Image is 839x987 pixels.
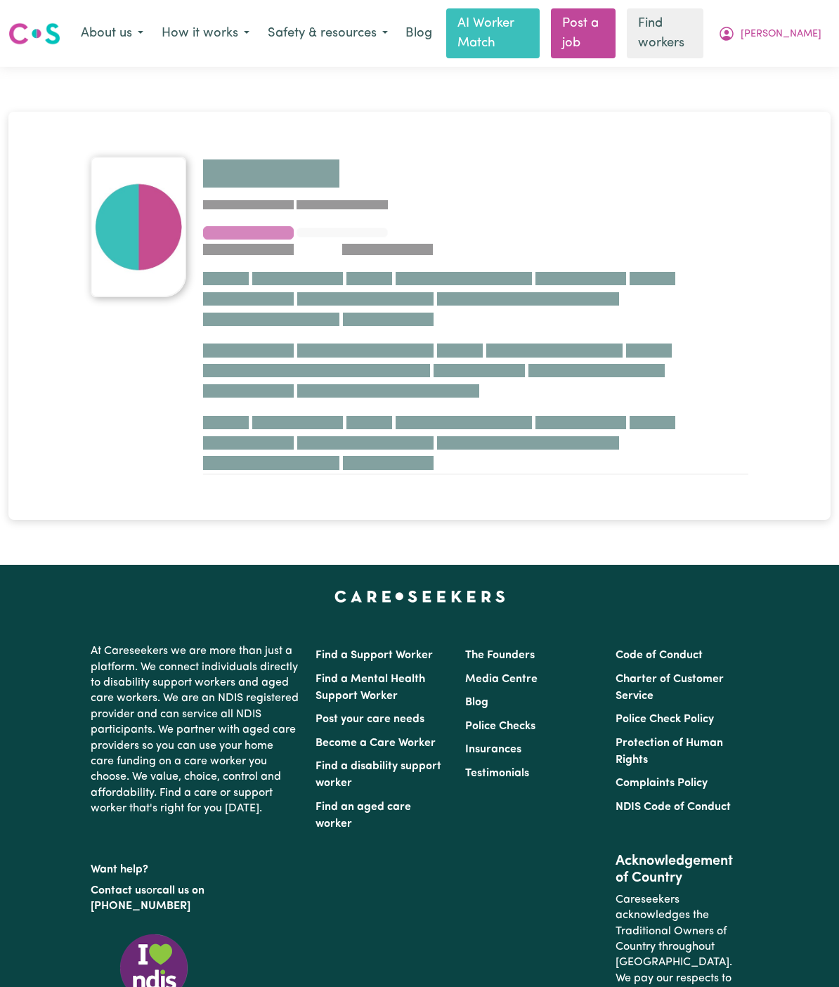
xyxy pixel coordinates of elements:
a: Find workers [627,8,703,58]
a: Police Check Policy [616,714,714,725]
a: Find an aged care worker [316,802,411,830]
a: Find a disability support worker [316,761,441,789]
button: How it works [152,19,259,48]
a: Complaints Policy [616,778,708,789]
a: Find a Mental Health Support Worker [316,674,425,702]
a: Post a job [551,8,616,58]
a: Insurances [465,744,521,755]
a: Careseekers logo [8,18,60,50]
button: Safety & resources [259,19,397,48]
img: Careseekers logo [8,21,60,46]
a: Testimonials [465,768,529,779]
a: Code of Conduct [616,650,703,661]
span: [PERSON_NAME] [741,27,821,42]
a: Blog [397,18,441,49]
a: Post your care needs [316,714,424,725]
a: Police Checks [465,721,535,732]
button: About us [72,19,152,48]
p: At Careseekers we are more than just a platform. We connect individuals directly to disability su... [91,638,299,822]
h2: Acknowledgement of Country [616,853,748,887]
a: Media Centre [465,674,538,685]
a: Find a Support Worker [316,650,433,661]
a: NDIS Code of Conduct [616,802,731,813]
a: Charter of Customer Service [616,674,724,702]
button: My Account [709,19,831,48]
a: Contact us [91,885,146,896]
a: The Founders [465,650,535,661]
p: or [91,877,299,920]
p: Want help? [91,856,299,877]
a: AI Worker Match [446,8,540,58]
a: Become a Care Worker [316,738,436,749]
a: Protection of Human Rights [616,738,723,766]
a: Blog [465,697,488,708]
a: Careseekers home page [334,590,505,601]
